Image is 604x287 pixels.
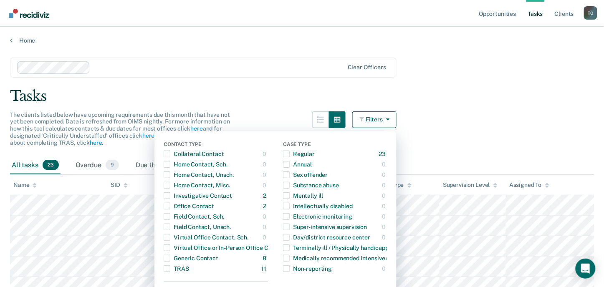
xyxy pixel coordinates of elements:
div: Office Contact [164,199,214,213]
a: here [142,132,154,139]
div: Day/district resource center [283,231,370,244]
div: 23 [379,147,388,161]
div: Field Contact, Sch. [164,210,224,223]
div: Case Type [283,141,387,149]
div: Terminally ill / Physically handicapped [283,241,395,254]
div: 2 [263,189,268,202]
div: Substance abuse [283,179,339,192]
div: 0 [382,168,387,181]
div: 0 [382,231,387,244]
span: 23 [43,160,59,171]
div: TRAS [164,262,189,275]
div: Non-reporting [283,262,332,275]
div: Name [13,181,37,189]
div: Super-intensive supervision [283,220,367,234]
img: Recidiviz [9,9,49,18]
div: SID [111,181,128,189]
a: here [90,139,102,146]
div: Generic Contact [164,252,218,265]
div: Virtual Office or In-Person Office Contact [164,241,286,254]
div: 0 [382,158,387,171]
div: 0 [382,262,387,275]
span: 9 [106,160,119,171]
div: Sex offender [283,168,328,181]
div: 0 [263,220,268,234]
div: Supervision Level [443,181,498,189]
div: Regular [283,147,315,161]
div: 0 [382,210,387,223]
div: 0 [263,231,268,244]
div: Field Contact, Unsch. [164,220,231,234]
div: 0 [382,199,387,213]
span: The clients listed below have upcoming requirements due this month that have not yet been complet... [10,111,230,146]
div: Home Contact, Sch. [164,158,227,171]
div: 0 [382,189,387,202]
div: 0 [263,147,268,161]
div: Mentally ill [283,189,323,202]
div: Tasks [10,88,594,105]
div: Electronic monitoring [283,210,352,223]
div: 0 [263,168,268,181]
div: Contact Type [164,141,268,149]
div: T O [584,6,597,20]
div: Home Contact, Misc. [164,179,230,192]
div: 2 [263,199,268,213]
div: 8 [263,252,268,265]
a: here [190,125,202,132]
div: 11 [262,262,268,275]
div: Overdue9 [74,156,121,175]
div: All tasks23 [10,156,61,175]
div: Intellectually disabled [283,199,353,213]
div: Collateral Contact [164,147,224,161]
a: Home [10,37,594,44]
div: Due this week0 [134,156,197,175]
div: 0 [263,158,268,171]
div: Home Contact, Unsch. [164,168,234,181]
div: Investigative Contact [164,189,232,202]
div: Clear officers [348,64,386,71]
div: 0 [382,179,387,192]
div: Virtual Office Contact, Sch. [164,231,248,244]
div: Annual [283,158,312,171]
div: Assigned To [509,181,549,189]
button: Profile dropdown button [584,6,597,20]
div: Open Intercom Messenger [576,259,596,279]
div: 0 [263,179,268,192]
div: Medically recommended intensive supervision [283,252,417,265]
div: 0 [382,220,387,234]
button: Filters [352,111,397,128]
div: 0 [263,210,268,223]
